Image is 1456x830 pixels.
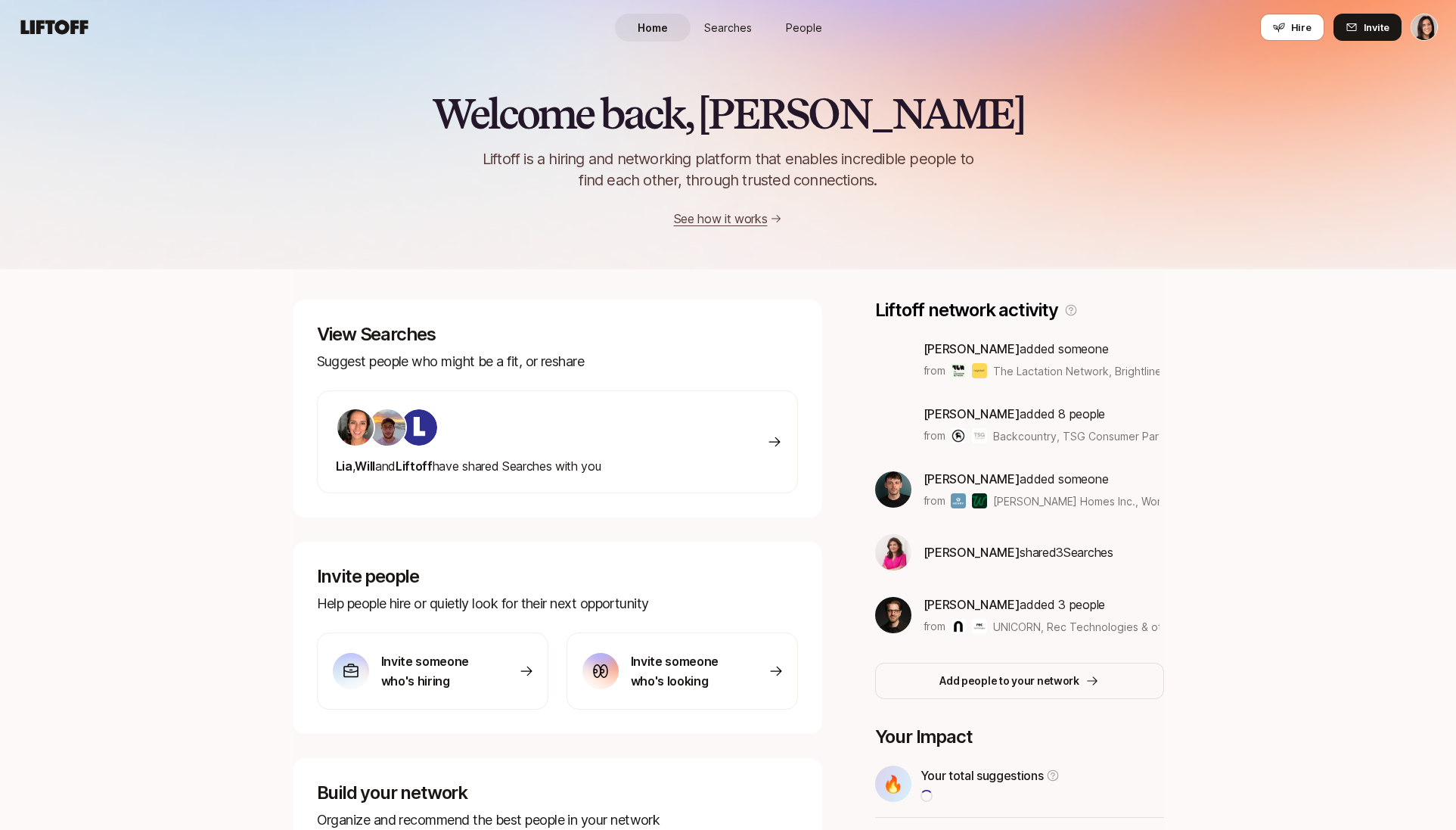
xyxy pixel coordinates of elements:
[875,766,911,802] div: 🔥
[352,459,355,474] span: ,
[875,597,911,633] img: ACg8ocLkLr99FhTl-kK-fHkDFhetpnfS0fTAm4rmr9-oxoZ0EDUNs14=s160-c
[317,782,798,804] p: Build your network
[317,566,798,587] p: Invite people
[691,14,766,42] a: Searches
[875,726,1164,748] p: Your Impact
[875,471,911,508] img: ACg8ocLZuI6FZoDMpBex6WWIOsb8YuK59IvnM4ftxIZxk3dpp4I=s160-c
[875,663,1164,699] button: Add people to your network
[924,341,1020,356] span: [PERSON_NAME]
[924,597,1020,612] span: [PERSON_NAME]
[432,91,1024,136] h2: Welcome back, [PERSON_NAME]
[993,365,1207,378] span: The Lactation Network, Brightline & others
[972,493,987,508] img: Wonder
[993,430,1230,443] span: Backcountry, TSG Consumer Partners & others
[337,409,374,446] img: 490561b5_2133_45f3_8e39_178badb376a1.jpg
[924,542,1113,562] p: shared 3 Search es
[972,363,987,378] img: Brightline
[993,620,1184,633] span: UNICORN, Rec Technologies & others
[924,492,945,510] p: from
[951,363,966,378] img: The Lactation Network
[951,428,966,443] img: Backcountry
[766,14,842,42] a: People
[924,362,945,380] p: from
[924,595,1160,614] p: added 3 people
[1411,14,1438,41] button: Eleanor Morgan
[875,300,1058,321] p: Liftoff network activity
[924,404,1160,424] p: added 8 people
[1411,14,1437,40] img: Eleanor Morgan
[638,20,668,36] span: Home
[1333,14,1402,41] button: Invite
[336,459,352,474] span: Lia
[924,406,1020,421] span: [PERSON_NAME]
[924,617,945,636] p: from
[369,409,405,446] img: ACg8ocJgLS4_X9rs-p23w7LExaokyEoWgQo9BGx67dOfttGDosg=s160-c
[786,20,822,36] span: People
[972,619,987,634] img: Rec Technologies
[924,545,1020,560] span: [PERSON_NAME]
[396,459,433,474] span: Liftoff
[951,619,966,634] img: UNICORN
[381,651,487,691] p: Invite someone who's hiring
[924,471,1020,486] span: [PERSON_NAME]
[1260,14,1324,41] button: Hire
[920,766,1044,785] p: Your total suggestions
[924,427,945,445] p: from
[674,211,768,226] a: See how it works
[939,672,1079,690] p: Add people to your network
[875,534,911,570] img: 9e09e871_5697_442b_ae6e_b16e3f6458f8.jpg
[317,593,798,614] p: Help people hire or quietly look for their next opportunity
[924,469,1160,489] p: added someone
[1291,20,1312,35] span: Hire
[615,14,691,42] a: Home
[1364,20,1389,35] span: Invite
[317,351,798,372] p: Suggest people who might be a fit, or reshare
[401,409,437,446] img: ACg8ocKIuO9-sklR2KvA8ZVJz4iZ_g9wtBiQREC3t8A94l4CTg=s160-c
[458,148,999,191] p: Liftoff is a hiring and networking platform that enables incredible people to find each other, th...
[375,459,396,474] span: and
[336,459,601,474] span: have shared Searches with you
[704,20,752,36] span: Searches
[972,428,987,443] img: TSG Consumer Partners
[317,324,798,345] p: View Searches
[993,495,1226,508] span: [PERSON_NAME] Homes Inc., Wonder & others
[951,493,966,508] img: Henry Homes Inc.
[631,651,737,691] p: Invite someone who's looking
[924,339,1160,359] p: added someone
[355,459,375,474] span: Will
